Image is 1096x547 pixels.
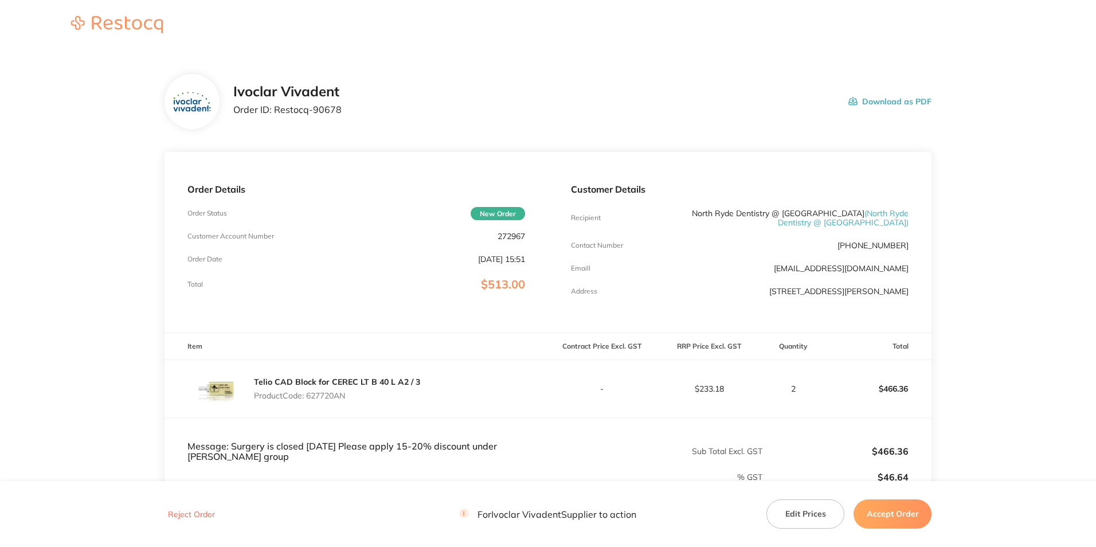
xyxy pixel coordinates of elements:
button: Edit Prices [766,499,844,528]
p: Contact Number [571,241,623,249]
span: $513.00 [481,277,525,291]
p: $46.64 [764,472,909,482]
p: North Ryde Dentistry @ [GEOGRAPHIC_DATA] [683,209,909,227]
p: Order Status [187,209,227,217]
p: Address [571,287,597,295]
a: Telio CAD Block for CEREC LT B 40 L A2 / 3 [254,377,420,387]
th: Quantity [763,333,824,360]
a: Restocq logo [60,16,174,35]
p: Recipient [571,214,601,222]
p: 272967 [498,232,525,241]
p: [DATE] 15:51 [478,255,525,264]
p: Product Code: 627720AN [254,391,420,400]
button: Accept Order [854,499,931,528]
p: Total [187,280,203,288]
img: ZTZpajdpOQ [173,92,210,112]
p: Sub Total Excl. GST [549,447,762,456]
p: [STREET_ADDRESS][PERSON_NAME] [769,287,909,296]
h2: Ivoclar Vivadent [233,84,342,100]
p: Customer Details [571,184,909,194]
td: Message: Surgery is closed [DATE] Please apply 15-20% discount under [PERSON_NAME] group [165,418,548,463]
p: Order ID: Restocq- 90678 [233,104,342,115]
button: Reject Order [165,509,218,519]
a: [EMAIL_ADDRESS][DOMAIN_NAME] [774,263,909,273]
p: % GST [165,472,762,482]
img: Restocq logo [60,16,174,33]
p: - [549,384,655,393]
span: ( North Ryde Dentistry @ [GEOGRAPHIC_DATA] ) [778,208,909,228]
img: bTRvZmZvZw [187,360,245,417]
span: New Order [471,207,525,220]
p: 2 [764,384,824,393]
p: Emaill [571,264,590,272]
p: [PHONE_NUMBER] [837,241,909,250]
button: Download as PDF [848,84,931,119]
p: $466.36 [764,446,909,456]
p: For Ivoclar Vivadent Supplier to action [459,509,636,519]
p: $233.18 [656,384,762,393]
th: Item [165,333,548,360]
p: Order Details [187,184,525,194]
th: RRP Price Excl. GST [655,333,762,360]
th: Total [824,333,931,360]
p: Customer Account Number [187,232,274,240]
p: Order Date [187,255,222,263]
p: $466.36 [825,375,931,403]
th: Contract Price Excl. GST [548,333,655,360]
